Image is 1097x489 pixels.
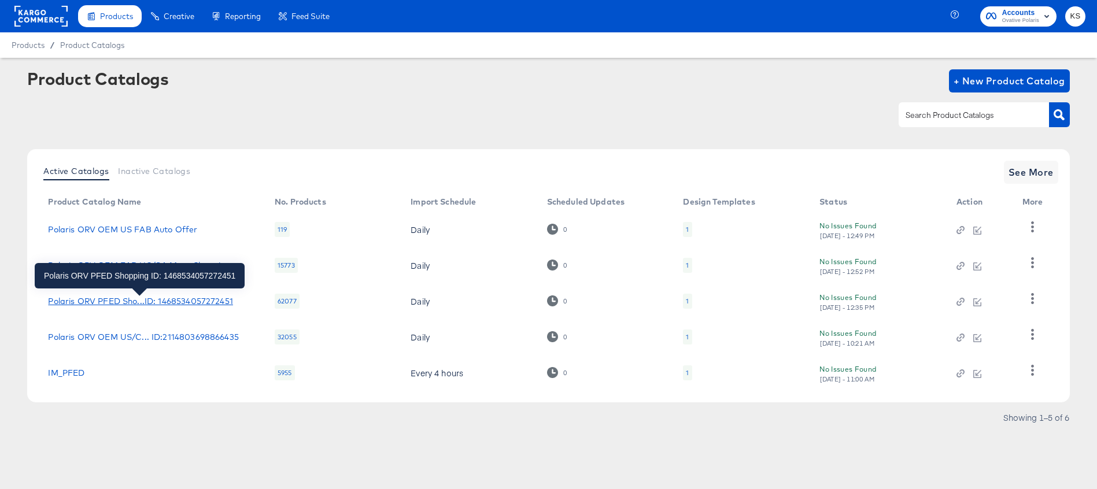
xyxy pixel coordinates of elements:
span: Accounts [1002,7,1039,19]
input: Search Product Catalogs [903,109,1026,122]
div: 119 [275,222,290,237]
div: Showing 1–5 of 6 [1003,413,1070,421]
div: 0 [563,369,567,377]
div: 1 [683,329,692,344]
a: Product Catalogs [60,40,124,50]
div: 1 [686,332,689,342]
div: 0 [563,261,567,269]
div: 1 [683,222,692,237]
td: Daily [401,283,537,319]
div: 5955 [275,365,295,380]
span: KS [1070,10,1081,23]
button: See More [1004,161,1058,184]
span: Active Catalogs [43,166,109,176]
span: Creative [164,12,194,21]
a: IM_PFED [48,368,84,377]
td: Daily [401,247,537,283]
a: Polaris ORV OEM FAB US/CA Meta Shopping [48,261,230,270]
div: 0 [547,331,567,342]
button: KS [1065,6,1085,27]
div: 0 [563,225,567,234]
span: + New Product Catalog [954,73,1065,89]
th: Action [947,193,1013,212]
td: Daily [401,319,537,355]
span: Products [12,40,45,50]
div: Import Schedule [411,197,476,206]
span: Inactive Catalogs [118,166,190,176]
div: Design Templates [683,197,755,206]
div: 0 [547,260,567,271]
div: 0 [563,333,567,341]
div: 15773 [275,258,298,273]
td: Daily [401,212,537,247]
th: Status [810,193,947,212]
span: Reporting [225,12,261,21]
div: 62077 [275,294,300,309]
div: 1 [686,225,689,234]
div: 0 [547,367,567,378]
th: More [1013,193,1057,212]
span: Ovative Polaris [1002,16,1039,25]
div: 32055 [275,329,300,344]
a: Polaris ORV OEM US FAB Auto Offer [48,225,197,234]
td: Every 4 hours [401,355,537,391]
div: 1 [686,261,689,270]
div: 0 [547,224,567,235]
div: No. Products [275,197,326,206]
div: 0 [547,295,567,306]
div: 0 [563,297,567,305]
div: Product Catalog Name [48,197,141,206]
div: Product Catalogs [27,69,168,88]
div: 1 [683,365,692,380]
button: + New Product Catalog [949,69,1070,92]
div: 1 [683,258,692,273]
a: Polaris ORV OEM US/C... ID:2114803698866435 [48,332,238,342]
div: 1 [686,297,689,306]
div: 1 [683,294,692,309]
button: AccountsOvative Polaris [980,6,1057,27]
div: Scheduled Updates [547,197,625,206]
div: 1 [686,368,689,377]
span: See More [1009,164,1054,180]
a: Polaris ORV PFED Sho...ID: 1468534057272451 [48,297,232,306]
span: Products [100,12,133,21]
span: Feed Suite [291,12,330,21]
span: / [45,40,60,50]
